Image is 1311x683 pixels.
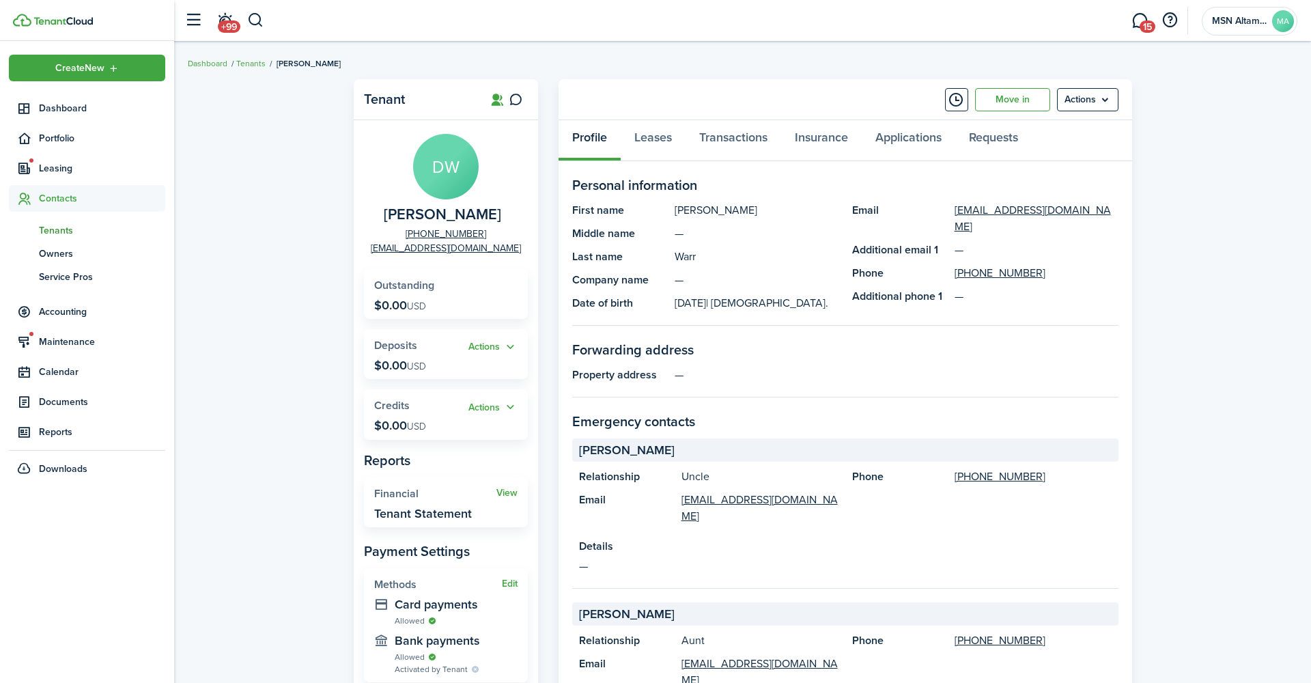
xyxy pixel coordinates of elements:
[9,219,165,242] a: Tenants
[247,9,264,32] button: Search
[1127,3,1153,38] a: Messaging
[502,579,518,589] button: Edit
[572,225,668,242] panel-main-title: Middle name
[374,359,426,372] p: $0.00
[579,632,675,649] panel-main-title: Relationship
[374,507,472,520] widget-stats-description: Tenant Statement
[413,134,479,199] avatar-text: DW
[579,441,675,460] span: [PERSON_NAME]
[39,462,87,476] span: Downloads
[572,272,668,288] panel-main-title: Company name
[955,469,1045,485] a: [PHONE_NUMBER]
[468,339,518,355] widget-stats-action: Actions
[686,120,781,161] a: Transactions
[395,663,468,675] span: Activated by Tenant
[374,579,502,591] widget-stats-title: Methods
[579,538,1112,555] panel-main-title: Details
[364,92,473,107] panel-main-title: Tenant
[862,120,955,161] a: Applications
[579,558,1112,574] panel-main-description: —
[955,265,1045,281] a: [PHONE_NUMBER]
[407,419,426,434] span: USD
[39,395,165,409] span: Documents
[39,365,165,379] span: Calendar
[579,492,675,525] panel-main-title: Email
[9,242,165,265] a: Owners
[55,64,104,73] span: Create New
[852,632,948,649] panel-main-title: Phone
[395,651,425,663] span: Allowed
[572,411,1118,432] panel-main-section-title: Emergency contacts
[621,120,686,161] a: Leases
[33,17,93,25] img: TenantCloud
[1140,20,1155,33] span: 15
[955,202,1118,235] a: [EMAIL_ADDRESS][DOMAIN_NAME]
[579,469,675,485] panel-main-title: Relationship
[371,241,521,255] a: [EMAIL_ADDRESS][DOMAIN_NAME]
[572,175,1118,195] panel-main-section-title: Personal information
[39,131,165,145] span: Portfolio
[1212,16,1267,26] span: MSN Altamesa LLC Series Series Guard Property Management
[395,598,518,611] widget-stats-description: Card payments
[407,359,426,374] span: USD
[364,450,528,471] panel-main-subtitle: Reports
[681,469,838,485] panel-main-description: Uncle
[572,295,668,311] panel-main-title: Date of birth
[236,57,266,70] a: Tenants
[39,270,165,284] span: Service Pros
[675,367,1118,383] panel-main-description: —
[374,277,434,293] span: Outstanding
[955,632,1045,649] a: [PHONE_NUMBER]
[468,339,518,355] button: Open menu
[852,288,948,305] panel-main-title: Additional phone 1
[675,249,838,265] panel-main-description: Warr
[374,298,426,312] p: $0.00
[39,425,165,439] span: Reports
[945,88,968,111] button: Timeline
[468,400,518,415] button: Open menu
[395,615,425,627] span: Allowed
[218,20,240,33] span: +99
[852,242,948,258] panel-main-title: Additional email 1
[675,295,838,311] panel-main-description: [DATE]
[468,400,518,415] button: Actions
[277,57,341,70] span: [PERSON_NAME]
[675,202,838,219] panel-main-description: [PERSON_NAME]
[781,120,862,161] a: Insurance
[39,161,165,176] span: Leasing
[9,419,165,445] a: Reports
[9,55,165,81] button: Open menu
[39,191,165,206] span: Contacts
[39,335,165,349] span: Maintenance
[374,488,496,500] widget-stats-title: Financial
[572,249,668,265] panel-main-title: Last name
[9,95,165,122] a: Dashboard
[374,398,410,413] span: Credits
[1057,88,1118,111] button: Open menu
[374,419,426,432] p: $0.00
[681,632,838,649] panel-main-description: Aunt
[675,225,838,242] panel-main-description: —
[572,202,668,219] panel-main-title: First name
[384,206,501,223] span: Dominic Warr
[406,227,486,241] a: [PHONE_NUMBER]
[407,299,426,313] span: USD
[1057,88,1118,111] menu-btn: Actions
[39,247,165,261] span: Owners
[572,339,1118,360] panel-main-section-title: Forwarding address
[706,295,828,311] span: | [DEMOGRAPHIC_DATA].
[955,120,1032,161] a: Requests
[39,101,165,115] span: Dashboard
[39,223,165,238] span: Tenants
[395,634,518,647] widget-stats-description: Bank payments
[852,469,948,485] panel-main-title: Phone
[572,367,668,383] panel-main-title: Property address
[675,272,838,288] panel-main-description: —
[212,3,238,38] a: Notifications
[852,202,948,235] panel-main-title: Email
[681,492,838,525] a: [EMAIL_ADDRESS][DOMAIN_NAME]
[1158,9,1181,32] button: Open resource center
[364,541,528,561] panel-main-subtitle: Payment Settings
[39,305,165,319] span: Accounting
